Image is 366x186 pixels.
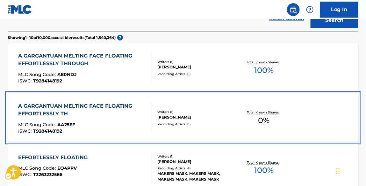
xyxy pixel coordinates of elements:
[8,94,358,142] a: A GARGANTUAN MELTING FACE FLOATING EFFORTLESSLY THMLC Song Code:AA25EFISWC:T9284148192Writers (1)...
[157,72,234,76] div: Recording Artists ( 0 )
[57,166,77,171] span: EQ4PPV
[18,78,33,84] span: ISWC :
[157,122,234,127] div: Recording Artists ( 0 )
[33,172,62,178] span: T3263232566
[18,154,91,161] div: EFFORTLESSLY FLOATING
[57,122,75,128] span: AA25EF
[157,154,234,159] div: Writers ( 1 )
[33,128,62,134] span: T9284148192
[247,60,281,65] p: Total Known Shares:
[18,72,57,77] span: MLC Song Code :
[18,52,146,67] div: A GARGANTUAN MELTING FACE FLOATING EFFORTLESSLY THROUGH
[57,72,77,77] span: AE0NDJ
[18,166,57,171] span: MLC Song Code :
[157,171,234,182] div: MAKERS MASK, MAKERS MASK, MAKERS MASK, MAKERS MASK
[247,110,281,115] p: Total Known Shares:
[254,65,274,76] span: 100 %
[157,64,234,70] div: [PERSON_NAME]
[33,78,62,84] span: T9284148192
[18,122,57,128] span: MLC Song Code :
[247,160,281,165] p: Total Known Shares:
[18,128,33,134] span: ISWC :
[290,6,297,13] img: search
[311,12,358,28] button: Search
[18,172,33,178] span: ISWC :
[320,2,358,18] a: Log In
[8,5,32,14] img: MLC Logo
[8,35,116,41] p: Showing 1 - 10 of 10,000 accessible results (Total 1,540,364 )
[334,155,366,186] iframe: Hubspot Iframe
[157,159,234,165] div: [PERSON_NAME]
[336,162,340,181] div: Drag
[157,114,234,120] div: [PERSON_NAME]
[8,44,358,92] a: A GARGANTUAN MELTING FACE FLOATING EFFORTLESSLY THROUGHMLC Song Code:AE0NDJISWC:T9284148192Writer...
[157,166,234,171] div: Recording Artists ( 4 )
[157,59,234,64] div: Writers ( 1 )
[117,35,123,41] span: ?
[254,165,274,176] span: 100 %
[258,115,269,126] span: 0 %
[18,102,146,118] div: A GARGANTUAN MELTING FACE FLOATING EFFORTLESSLY TH
[157,110,234,114] div: Writers ( 1 )
[334,155,366,186] div: Chat Widget
[306,6,314,13] img: help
